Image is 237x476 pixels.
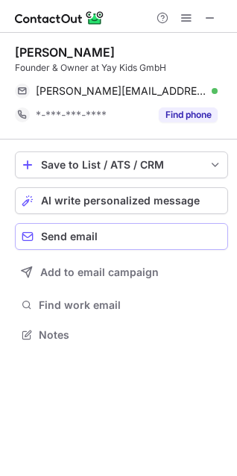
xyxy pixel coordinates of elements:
button: Send email [15,223,228,250]
div: Founder & Owner at Yay Kids GmbH [15,61,228,75]
span: Notes [39,328,222,342]
span: Find work email [39,298,222,312]
div: Save to List / ATS / CRM [41,159,202,171]
img: ContactOut v5.3.10 [15,9,104,27]
span: Send email [41,231,98,242]
button: Reveal Button [159,107,218,122]
button: Notes [15,325,228,345]
button: save-profile-one-click [15,151,228,178]
button: AI write personalized message [15,187,228,214]
span: AI write personalized message [41,195,200,207]
span: [PERSON_NAME][EMAIL_ADDRESS][PERSON_NAME][DOMAIN_NAME] [36,84,206,98]
button: Find work email [15,295,228,316]
span: Add to email campaign [40,266,159,278]
button: Add to email campaign [15,259,228,286]
div: [PERSON_NAME] [15,45,115,60]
